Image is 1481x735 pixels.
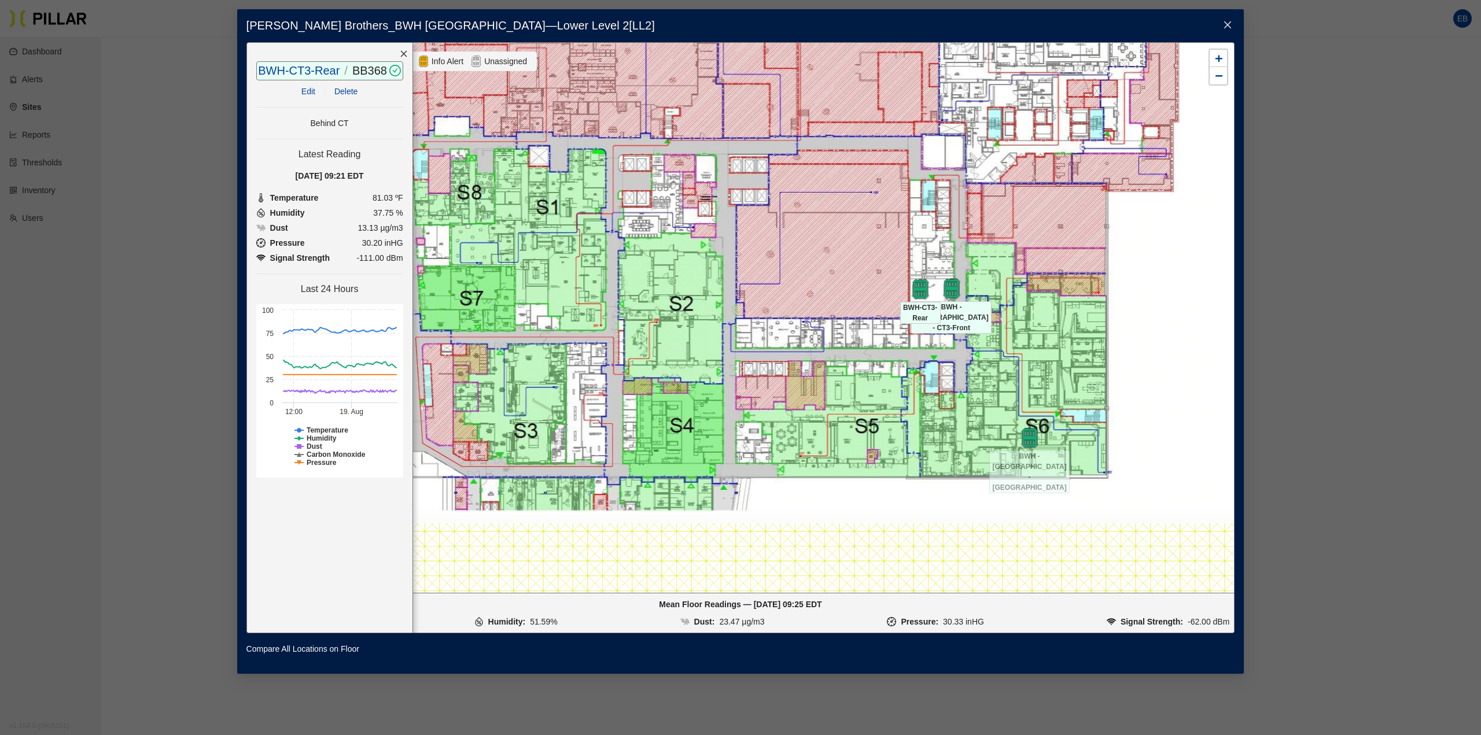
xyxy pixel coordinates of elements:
[256,221,403,234] li: 13.13 µg/m3
[1215,68,1222,83] span: −
[941,278,962,299] img: pod-online.97050380.svg
[1010,427,1050,448] div: BWH - [GEOGRAPHIC_DATA] - [GEOGRAPHIC_DATA]
[307,450,366,459] tspan: Carbon Monoxide
[474,617,484,626] img: HUMIDITY
[307,434,337,442] tspan: Humidity
[482,55,529,68] span: Unassigned
[307,442,322,450] tspan: Dust
[989,450,1069,493] span: BWH - [GEOGRAPHIC_DATA] - [GEOGRAPHIC_DATA]
[307,459,337,467] tspan: Pressure
[256,237,403,249] li: 30.20 inHG
[301,87,315,96] a: Edit
[1211,9,1244,42] button: Close
[694,615,715,628] div: Dust:
[1223,20,1232,29] span: close
[270,399,274,407] text: 0
[352,64,387,77] a: BB368
[887,615,983,628] li: 30.33 inHG
[429,55,466,68] span: Info Alert
[1210,67,1227,84] a: Zoom out
[307,426,348,434] tspan: Temperature
[911,301,991,334] span: BWH - [GEOGRAPHIC_DATA] - CT3-Front
[680,617,690,626] img: DUST
[270,191,319,204] span: Temperature
[901,615,938,628] div: Pressure:
[246,642,359,655] a: Compare All Locations on Floor
[270,206,305,219] span: Humidity
[266,376,274,384] text: 25
[387,65,401,76] span: check-circle
[256,253,266,263] img: Pressure
[1019,427,1040,448] img: pod-online.97050380.svg
[334,85,358,98] span: Delete
[256,169,403,182] div: [DATE] 09:21 EDT
[418,54,429,68] img: Alert
[270,252,330,264] span: Signal Strength
[400,50,408,58] span: close
[887,617,896,626] img: PRESSURE
[266,330,274,338] text: 75
[340,408,363,416] tspan: 19. Aug
[270,237,305,249] span: Pressure
[266,353,274,361] text: 50
[256,208,266,217] img: Humidity
[285,408,303,416] text: 12:00
[680,615,765,628] li: 23.47 µg/m3
[256,117,403,130] p: Behind CT
[1121,615,1183,628] div: Signal Strength:
[252,598,1230,611] div: Mean Floor Readings — [DATE] 09:25 EDT
[1107,617,1116,626] img: SIGNAL_RSSI
[488,615,526,628] div: Humidity:
[256,252,403,264] li: -111.00 dBm
[256,283,403,295] h4: Last 24 Hours
[910,279,931,300] img: pod-online.97050380.svg
[900,302,941,324] span: BWH-CT3-Rear
[246,19,1235,33] h3: [PERSON_NAME] Brothers_BWH [GEOGRAPHIC_DATA] — Lower Level 2 [ LL2 ]
[256,238,266,248] img: Pressure
[470,54,482,68] img: Unassigned
[256,223,266,232] img: Dust
[258,64,340,77] a: BWH-CT3-Rear
[474,615,558,628] li: 51.59%
[256,149,403,160] h4: Latest Reading
[256,191,403,204] li: 81.03 ºF
[256,193,266,202] img: Temperature
[270,221,288,234] span: Dust
[931,278,972,299] div: BWH - [GEOGRAPHIC_DATA] - CT3-Front
[1215,51,1222,65] span: +
[256,206,403,219] li: 37.75 %
[344,64,348,77] span: /
[900,279,941,300] div: BWH-CT3-Rear
[262,306,274,315] text: 100
[1107,615,1230,628] li: -62.00 dBm
[1210,50,1227,67] a: Zoom in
